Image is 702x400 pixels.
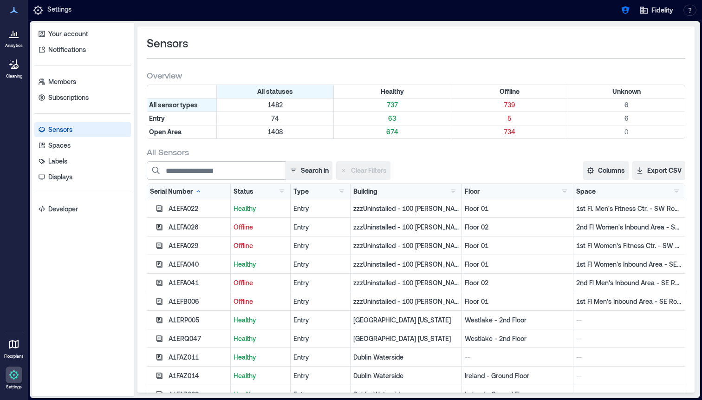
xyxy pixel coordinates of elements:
[293,297,347,306] div: Entry
[334,125,451,138] div: Filter by Type: Open Area & Status: Healthy
[334,85,451,98] div: Filter by Status: Healthy
[234,353,287,362] p: Healthy
[169,334,227,343] div: A1ERQ047
[293,371,347,380] div: Entry
[336,127,448,137] p: 674
[353,223,459,232] p: zzzUninstalled - 100 [PERSON_NAME]
[147,146,189,157] span: All Sensors
[6,384,22,390] p: Settings
[47,5,71,16] p: Settings
[293,390,347,399] div: Entry
[465,278,570,288] p: Floor 02
[4,354,24,359] p: Floorplans
[293,315,347,325] div: Entry
[576,297,682,306] p: 1st Fl Men's Inbound Area - SE Room # 01Y1107
[353,390,459,399] p: Dublin Waterside
[576,223,682,232] p: 2nd Fl Women's Inbound Area - SE Room # 02AA147
[576,315,682,325] p: --
[334,112,451,125] div: Filter by Type: Entry & Status: Healthy
[219,114,331,123] p: 74
[353,353,459,362] p: Dublin Waterside
[353,260,459,269] p: zzzUninstalled - 100 [PERSON_NAME]
[234,187,253,196] div: Status
[465,204,570,213] p: Floor 01
[465,223,570,232] p: Floor 02
[150,187,202,196] div: Serial Number
[353,334,459,343] p: [GEOGRAPHIC_DATA] [US_STATE]
[147,125,217,138] div: Filter by Type: Open Area
[48,125,72,134] p: Sensors
[34,138,131,153] a: Spaces
[576,260,682,269] p: 1st Fl Women's Inbound Area - SE Room # 01Y11047
[234,204,287,213] p: Healthy
[576,353,682,362] p: --
[48,45,86,54] p: Notifications
[169,371,227,380] div: A1FAZ014
[632,161,685,180] button: Export CSV
[48,141,71,150] p: Spaces
[336,161,390,180] button: Clear Filters
[568,112,685,125] div: Filter by Type: Entry & Status: Unknown
[336,114,448,123] p: 63
[34,154,131,169] a: Labels
[570,100,683,110] p: 6
[353,315,459,325] p: [GEOGRAPHIC_DATA] [US_STATE]
[465,353,570,362] p: --
[169,223,227,232] div: A1EFA026
[293,187,309,196] div: Type
[5,43,23,48] p: Analytics
[576,204,682,213] p: 1st Fl. Men's Fitness Ctr. - SW Room # 01A075
[576,187,596,196] div: Space
[2,22,26,51] a: Analytics
[451,85,568,98] div: Filter by Status: Offline
[234,278,287,288] p: Offline
[353,187,377,196] div: Building
[293,353,347,362] div: Entry
[576,278,682,288] p: 2nd Fl Men's Inbound Area - SE Room # 02AA152
[353,204,459,213] p: zzzUninstalled - 100 [PERSON_NAME]
[217,85,334,98] div: All statuses
[465,371,570,380] p: Ireland - Ground Floor
[451,112,568,125] div: Filter by Type: Entry & Status: Offline
[147,36,188,51] span: Sensors
[570,114,683,123] p: 6
[465,297,570,306] p: Floor 01
[34,74,131,89] a: Members
[48,172,72,182] p: Displays
[576,334,682,343] p: --
[570,127,683,137] p: 0
[169,278,227,288] div: A1EFA041
[465,390,570,399] p: Ireland - Ground Floor
[568,85,685,98] div: Filter by Status: Unknown
[34,90,131,105] a: Subscriptions
[234,334,287,343] p: Healthy
[219,100,331,110] p: 1482
[34,202,131,216] a: Developer
[353,278,459,288] p: zzzUninstalled - 100 [PERSON_NAME]
[293,204,347,213] div: Entry
[169,260,227,269] div: A1EFA040
[234,297,287,306] p: Offline
[286,161,332,180] button: Search in
[169,390,227,399] div: A1FAZ023
[353,241,459,250] p: zzzUninstalled - 100 [PERSON_NAME]
[169,297,227,306] div: A1EFB006
[234,260,287,269] p: Healthy
[2,53,26,82] a: Cleaning
[293,334,347,343] div: Entry
[353,371,459,380] p: Dublin Waterside
[234,223,287,232] p: Offline
[48,77,76,86] p: Members
[48,157,67,166] p: Labels
[219,127,331,137] p: 1408
[169,315,227,325] div: A1ERP005
[234,315,287,325] p: Healthy
[336,100,448,110] p: 737
[465,241,570,250] p: Floor 01
[583,161,629,180] button: Columns
[1,333,26,362] a: Floorplans
[147,112,217,125] div: Filter by Type: Entry
[465,260,570,269] p: Floor 01
[576,390,682,399] p: --
[293,241,347,250] div: Entry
